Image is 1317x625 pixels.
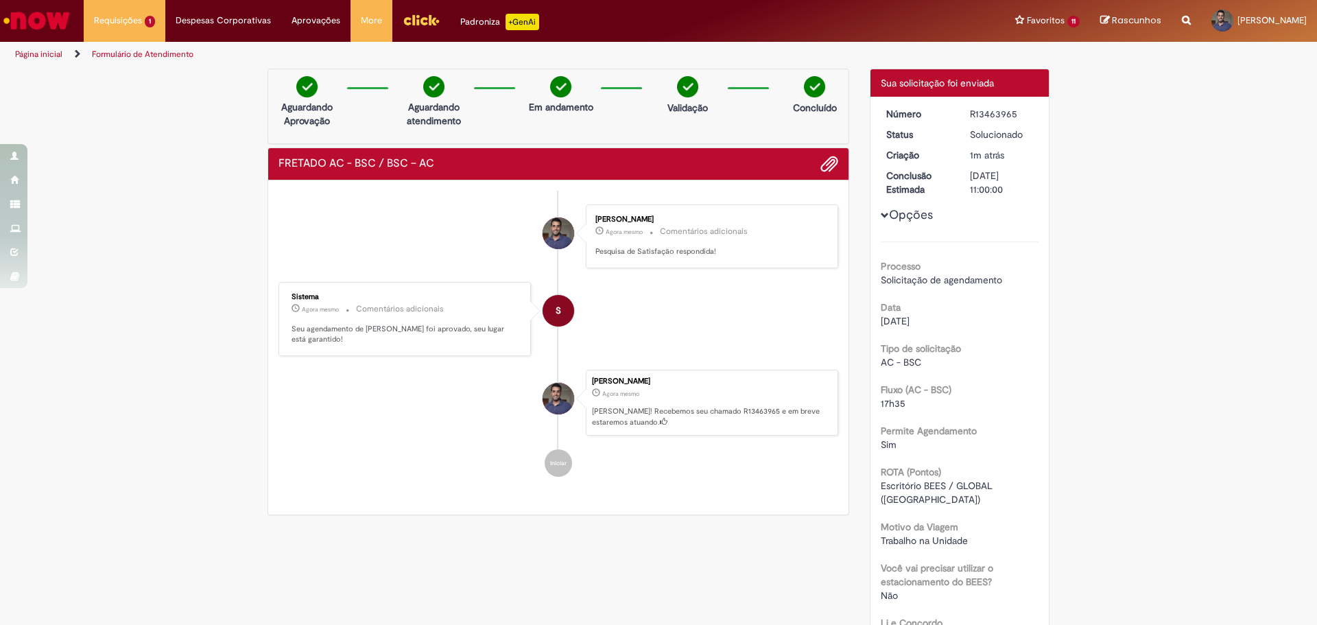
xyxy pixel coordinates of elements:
div: 29/08/2025 18:14:39 [970,148,1034,162]
p: Seu agendamento de [PERSON_NAME] foi aprovado, seu lugar está garantido! [292,324,520,345]
div: [PERSON_NAME] [595,215,824,224]
span: More [361,14,382,27]
p: +GenAi [506,14,539,30]
span: 17h35 [881,397,905,410]
span: Solicitação de agendamento [881,274,1002,286]
b: Motivo da Viagem [881,521,958,533]
a: Página inicial [15,49,62,60]
img: check-circle-green.png [423,76,444,97]
span: [PERSON_NAME] [1237,14,1307,26]
li: Lucas Sousa De Oliveira [278,370,838,436]
div: [DATE] 11:00:00 [970,169,1034,196]
ul: Histórico de tíquete [278,191,838,491]
button: Adicionar anexos [820,155,838,173]
p: Pesquisa de Satisfação respondida! [595,246,824,257]
p: [PERSON_NAME]! Recebemos seu chamado R13463965 e em breve estaremos atuando. [592,406,831,427]
span: 11 [1067,16,1080,27]
div: Lucas Sousa De Oliveira [543,383,574,414]
b: Permite Agendamento [881,425,977,437]
span: Agora mesmo [302,305,339,314]
dt: Número [876,107,960,121]
div: Solucionado [970,128,1034,141]
a: Rascunhos [1100,14,1161,27]
time: 29/08/2025 18:14:44 [302,305,339,314]
p: Em andamento [529,100,593,114]
span: Favoritos [1027,14,1065,27]
span: Sua solicitação foi enviada [881,77,994,89]
p: Validação [667,101,708,115]
span: Aprovações [292,14,340,27]
img: click_logo_yellow_360x200.png [403,10,440,30]
span: [DATE] [881,315,910,327]
a: Formulário de Atendimento [92,49,193,60]
ul: Trilhas de página [10,42,868,67]
span: Escritório BEES / GLOBAL ([GEOGRAPHIC_DATA]) [881,480,995,506]
dt: Status [876,128,960,141]
img: check-circle-green.png [550,76,571,97]
img: check-circle-green.png [677,76,698,97]
b: ROTA (Pontos) [881,466,941,478]
img: check-circle-green.png [804,76,825,97]
span: Não [881,589,898,602]
img: check-circle-green.png [296,76,318,97]
div: Lucas Sousa De Oliveira [543,217,574,249]
small: Comentários adicionais [660,226,748,237]
div: Sistema [292,293,520,301]
span: 1 [145,16,155,27]
b: Você vai precisar utilizar o estacionamento do BEES? [881,562,993,588]
time: 29/08/2025 18:14:39 [970,149,1004,161]
p: Aguardando Aprovação [274,100,340,128]
span: Rascunhos [1112,14,1161,27]
dt: Criação [876,148,960,162]
h2: FRETADO AC - BSC / BSC – AC Histórico de tíquete [278,158,434,170]
span: Sim [881,438,897,451]
div: [PERSON_NAME] [592,377,831,386]
span: Trabalho na Unidade [881,534,968,547]
time: 29/08/2025 18:14:39 [602,390,639,398]
time: 29/08/2025 18:15:42 [606,228,643,236]
b: Processo [881,260,921,272]
span: Agora mesmo [606,228,643,236]
span: Agora mesmo [602,390,639,398]
img: ServiceNow [1,7,72,34]
span: Despesas Corporativas [176,14,271,27]
span: AC - BSC [881,356,921,368]
div: R13463965 [970,107,1034,121]
p: Concluído [793,101,837,115]
b: Data [881,301,901,314]
span: Requisições [94,14,142,27]
b: Fluxo (AC - BSC) [881,384,951,396]
small: Comentários adicionais [356,303,444,315]
div: System [543,295,574,327]
b: Tipo de solicitação [881,342,961,355]
p: Aguardando atendimento [401,100,467,128]
span: S [556,294,561,327]
dt: Conclusão Estimada [876,169,960,196]
span: 1m atrás [970,149,1004,161]
div: Padroniza [460,14,539,30]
